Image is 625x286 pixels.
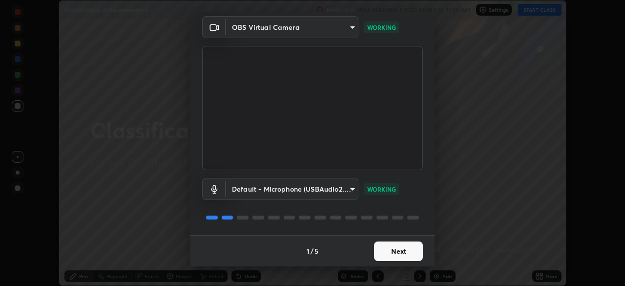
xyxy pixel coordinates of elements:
h4: / [311,246,313,256]
h4: 5 [314,246,318,256]
button: Next [374,242,423,261]
div: OBS Virtual Camera [226,16,358,38]
h4: 1 [307,246,310,256]
div: OBS Virtual Camera [226,178,358,200]
p: WORKING [367,185,396,194]
p: WORKING [367,23,396,32]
